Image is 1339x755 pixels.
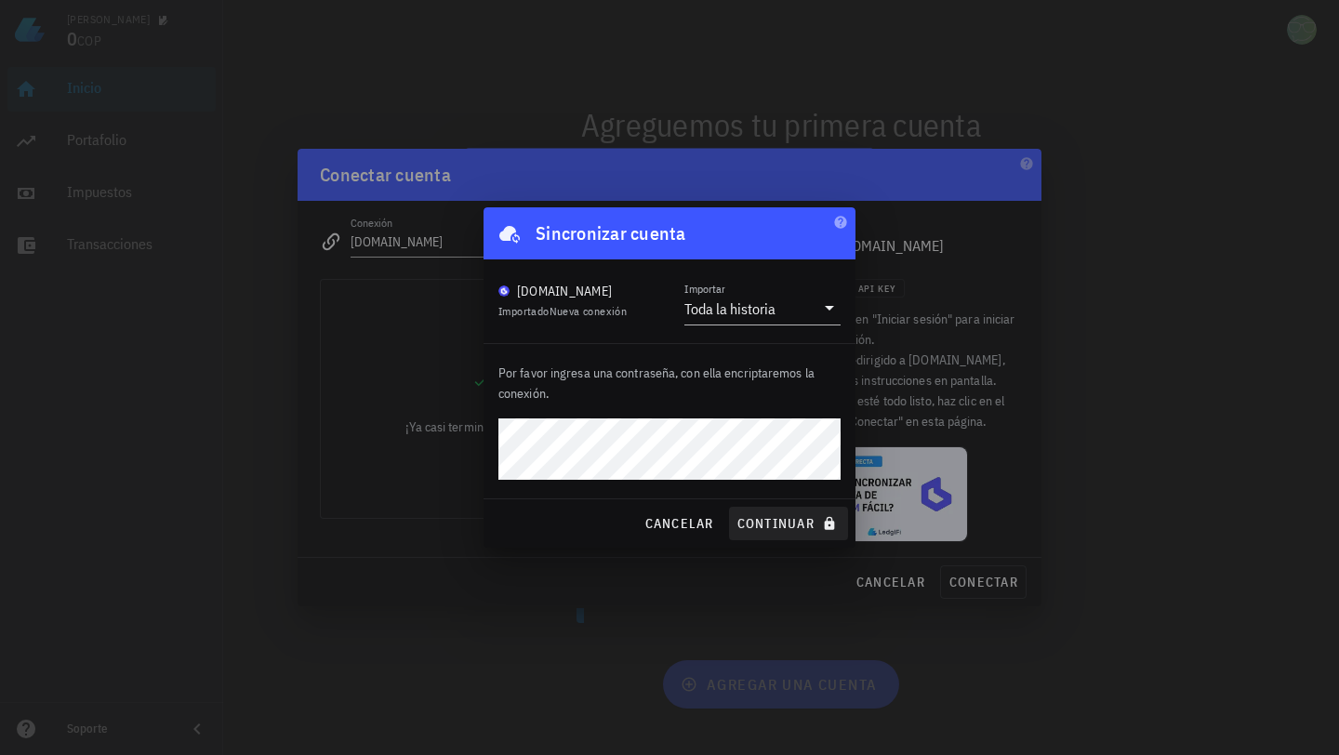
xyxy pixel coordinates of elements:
[536,219,686,248] div: Sincronizar cuenta
[643,515,713,532] span: cancelar
[550,304,628,318] span: Nueva conexión
[684,293,841,325] div: ImportarToda la historia
[729,507,848,540] button: continuar
[498,304,627,318] span: Importado
[736,515,841,532] span: continuar
[517,282,612,300] div: [DOMAIN_NAME]
[684,282,725,296] label: Importar
[684,299,776,318] div: Toda la historia
[498,363,841,404] p: Por favor ingresa una contraseña, con ella encriptaremos la conexión.
[498,285,510,297] img: BudaPuntoCom
[636,507,721,540] button: cancelar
